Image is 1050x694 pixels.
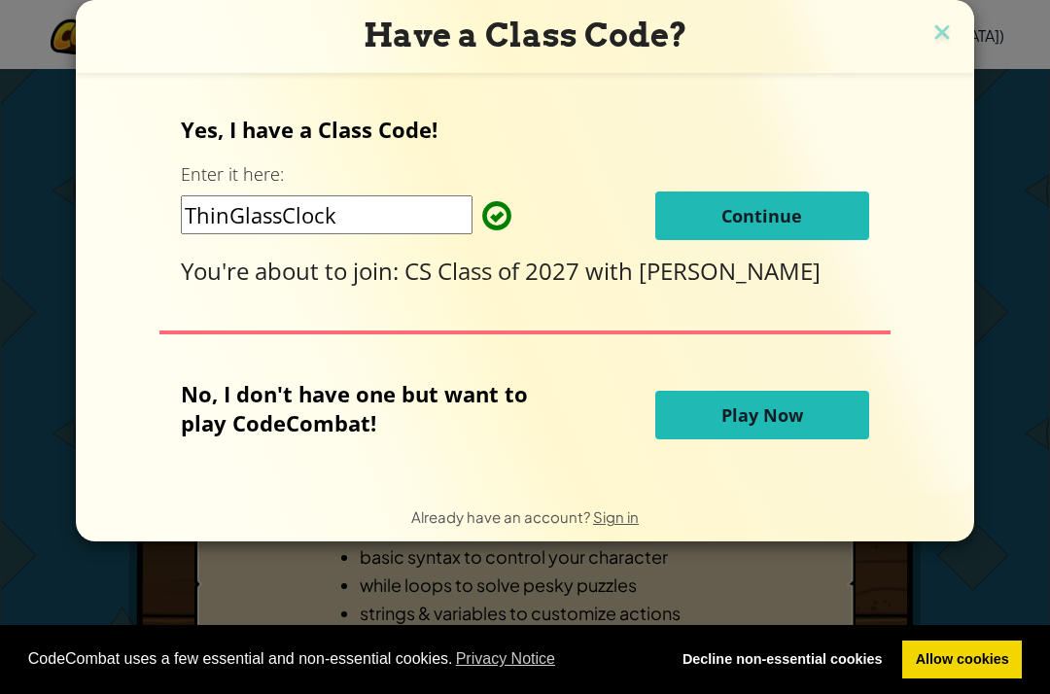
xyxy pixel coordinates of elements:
label: Enter it here: [181,162,284,187]
a: Sign in [593,507,639,526]
span: Play Now [721,403,803,427]
span: Already have an account? [411,507,593,526]
p: Yes, I have a Class Code! [181,115,868,144]
span: [PERSON_NAME] [639,255,821,287]
span: CS Class of 2027 [404,255,585,287]
img: close icon [929,19,955,49]
span: with [585,255,639,287]
span: CodeCombat uses a few essential and non-essential cookies. [28,644,654,674]
span: You're about to join: [181,255,404,287]
span: Have a Class Code? [364,16,687,54]
p: No, I don't have one but want to play CodeCombat! [181,379,557,437]
button: Continue [655,191,869,240]
button: Play Now [655,391,869,439]
a: learn more about cookies [453,644,559,674]
a: deny cookies [669,641,895,679]
a: allow cookies [902,641,1022,679]
span: Continue [721,204,802,227]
